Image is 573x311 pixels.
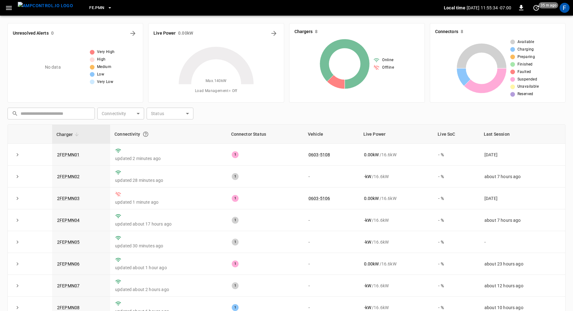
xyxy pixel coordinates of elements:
[195,88,237,94] span: Load Management = Off
[444,5,465,11] p: Local time
[517,69,531,75] span: Faulted
[433,144,479,166] td: - %
[13,172,22,181] button: expand row
[114,129,222,140] div: Connectivity
[364,283,429,289] div: / 16.6 kW
[364,261,429,267] div: / 16.6 kW
[57,240,80,245] a: 2FEPMN05
[517,54,535,60] span: Preparing
[97,56,106,63] span: High
[115,221,222,227] p: updated about 17 hours ago
[517,76,537,83] span: Suspended
[433,209,479,231] td: - %
[308,196,330,201] a: 0603-5106
[303,166,359,187] td: -
[467,5,511,11] p: [DATE] 11:55:34 -07:00
[232,239,239,245] div: 1
[382,57,393,63] span: Online
[433,231,479,253] td: - %
[13,259,22,269] button: expand row
[13,216,22,225] button: expand row
[178,30,193,37] h6: 0.00 kW
[115,243,222,249] p: updated 30 minutes ago
[364,239,371,245] p: - kW
[45,64,61,70] p: No data
[364,304,371,311] p: - kW
[56,131,81,138] span: Charger
[57,196,80,201] a: 2FEPMN03
[364,152,429,158] div: / 16.6 kW
[517,39,534,45] span: Available
[382,65,394,71] span: Offline
[115,265,222,271] p: updated about 1 hour ago
[153,30,176,37] h6: Live Power
[364,304,429,311] div: / 16.6 kW
[433,187,479,209] td: - %
[433,125,479,144] th: Live SoC
[115,286,222,293] p: updated about 2 hours ago
[57,152,80,157] a: 2FEPMN01
[57,218,80,223] a: 2FEPMN04
[232,260,239,267] div: 1
[13,150,22,159] button: expand row
[232,195,239,202] div: 1
[364,239,429,245] div: / 16.6 kW
[115,155,222,162] p: updated 2 minutes ago
[364,195,429,202] div: / 16.6 kW
[303,125,359,144] th: Vehicle
[479,187,565,209] td: [DATE]
[479,275,565,297] td: about 12 hours ago
[115,177,222,183] p: updated 28 minutes ago
[57,283,80,288] a: 2FEPMN07
[531,3,541,13] button: set refresh interval
[115,199,222,205] p: updated 1 minute ago
[97,64,111,70] span: Medium
[479,209,565,231] td: about 7 hours ago
[364,217,429,223] div: / 16.6 kW
[308,152,330,157] a: 0603-5108
[303,231,359,253] td: -
[560,3,570,13] div: profile-icon
[433,166,479,187] td: - %
[232,217,239,224] div: 1
[206,78,227,84] span: Max. 140 kW
[97,71,104,78] span: Low
[364,195,379,202] p: 0.00 kW
[303,209,359,231] td: -
[479,125,565,144] th: Last Session
[13,281,22,290] button: expand row
[232,304,239,311] div: 1
[227,125,303,144] th: Connector Status
[89,4,104,12] span: FE.PMN
[517,91,533,97] span: Reserved
[539,2,558,8] span: 35 m ago
[57,174,80,179] a: 2FEPMN02
[479,253,565,275] td: about 23 hours ago
[479,144,565,166] td: [DATE]
[433,253,479,275] td: - %
[364,152,379,158] p: 0.00 kW
[303,253,359,275] td: -
[13,30,49,37] h6: Unresolved Alerts
[18,2,73,10] img: ampcontrol.io logo
[140,129,151,140] button: Connection between the charger and our software.
[232,173,239,180] div: 1
[128,28,138,38] button: All Alerts
[433,275,479,297] td: - %
[364,217,371,223] p: - kW
[517,61,533,68] span: Finished
[51,30,54,37] h6: 0
[87,2,115,14] button: FE.PMN
[232,151,239,158] div: 1
[294,28,313,35] h6: Chargers
[461,28,463,35] h6: 8
[517,46,534,53] span: Charging
[13,237,22,247] button: expand row
[364,173,429,180] div: / 16.6 kW
[364,173,371,180] p: - kW
[97,49,115,55] span: Very High
[479,231,565,253] td: -
[269,28,279,38] button: Energy Overview
[359,125,434,144] th: Live Power
[97,79,113,85] span: Very Low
